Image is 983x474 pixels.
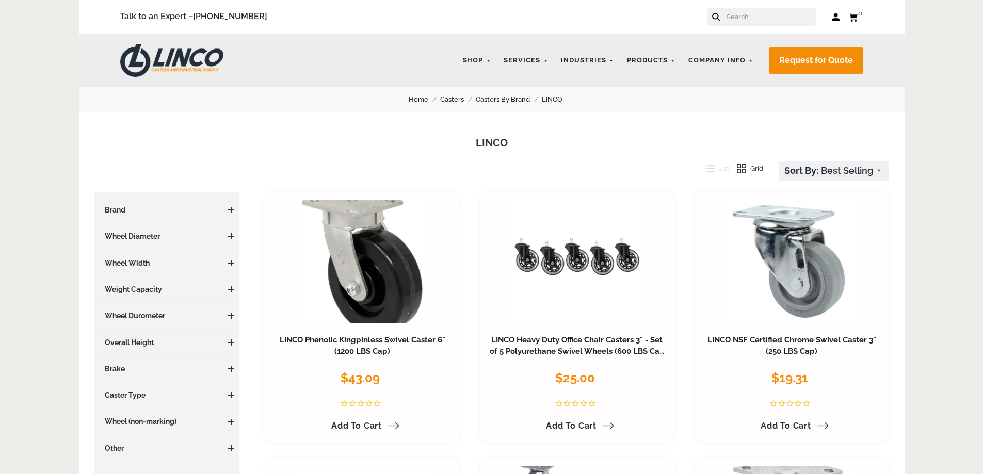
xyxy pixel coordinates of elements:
[100,258,235,268] h3: Wheel Width
[331,421,382,431] span: Add to Cart
[555,370,595,385] span: $25.00
[858,9,862,17] span: 0
[540,417,614,435] a: Add to Cart
[120,10,267,24] span: Talk to an Expert –
[100,310,235,321] h3: Wheel Durometer
[100,416,235,427] h3: Wheel (non-marking)
[498,51,553,71] a: Services
[325,417,399,435] a: Add to Cart
[120,44,223,77] img: LINCO CASTERS & INDUSTRIAL SUPPLY
[341,370,380,385] span: $43.09
[556,51,619,71] a: Industries
[698,161,730,176] button: List
[193,11,267,21] a: [PHONE_NUMBER]
[440,94,476,105] a: Casters
[546,421,597,431] span: Add to Cart
[707,335,876,356] a: LINCO NSF Certified Chrome Swivel Caster 3" (250 LBS Cap)
[100,443,235,453] h3: Other
[683,51,759,71] a: Company Info
[280,335,445,356] a: LINCO Phenolic Kingpinless Swivel Caster 6" (1200 LBS Cap)
[100,231,235,241] h3: Wheel Diameter
[94,136,889,151] h1: LINCO
[490,335,665,367] a: LINCO Heavy Duty Office Chair Casters 3" - Set of 5 Polyurethane Swivel Wheels (600 LBS Cap Combi...
[848,10,863,23] a: 0
[100,364,235,374] h3: Brake
[100,390,235,400] h3: Caster Type
[729,161,763,176] button: Grid
[476,94,542,105] a: Casters By Brand
[100,284,235,295] h3: Weight Capacity
[100,205,235,215] h3: Brand
[832,12,841,22] a: Log in
[769,47,863,74] a: Request for Quote
[542,94,574,105] a: LINCO
[771,370,808,385] span: $19.31
[409,94,440,105] a: Home
[726,8,816,26] input: Search
[622,51,681,71] a: Products
[761,421,811,431] span: Add to Cart
[100,337,235,348] h3: Overall Height
[754,417,829,435] a: Add to Cart
[458,51,496,71] a: Shop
